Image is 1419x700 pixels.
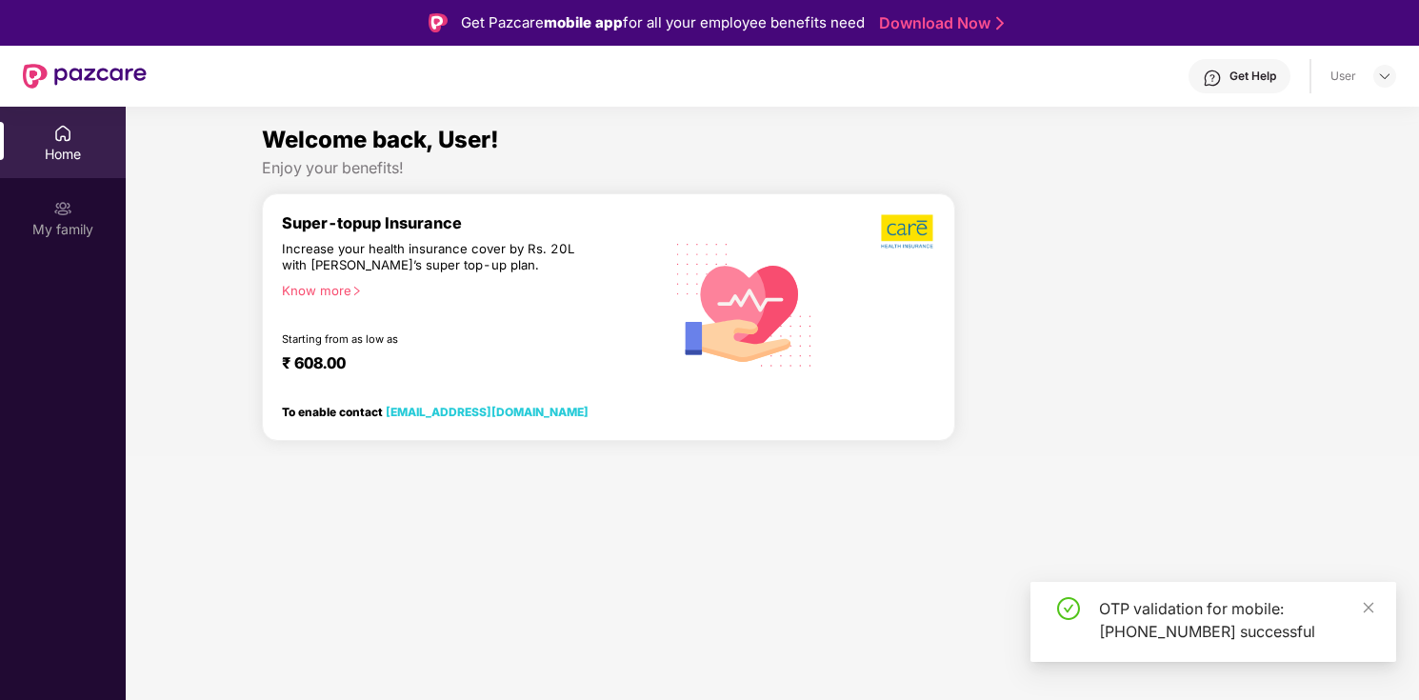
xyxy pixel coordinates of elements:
[996,13,1004,33] img: Stroke
[544,13,623,31] strong: mobile app
[262,158,1283,178] div: Enjoy your benefits!
[1203,69,1222,88] img: svg+xml;base64,PHN2ZyBpZD0iSGVscC0zMngzMiIgeG1sbnM9Imh0dHA6Ly93d3cudzMub3JnLzIwMDAvc3ZnIiB3aWR0aD...
[282,241,581,274] div: Increase your health insurance cover by Rs. 20L with [PERSON_NAME]’s super top-up plan.
[1362,601,1375,614] span: close
[429,13,448,32] img: Logo
[1057,597,1080,620] span: check-circle
[879,13,998,33] a: Download Now
[1377,69,1392,84] img: svg+xml;base64,PHN2ZyBpZD0iRHJvcGRvd24tMzJ4MzIiIHhtbG5zPSJodHRwOi8vd3d3LnczLm9yZy8yMDAwL3N2ZyIgd2...
[53,124,72,143] img: svg+xml;base64,PHN2ZyBpZD0iSG9tZSIgeG1sbnM9Imh0dHA6Ly93d3cudzMub3JnLzIwMDAvc3ZnIiB3aWR0aD0iMjAiIG...
[1229,69,1276,84] div: Get Help
[282,353,644,376] div: ₹ 608.00
[262,126,499,153] span: Welcome back, User!
[351,286,362,296] span: right
[461,11,865,34] div: Get Pazcare for all your employee benefits need
[1099,597,1373,643] div: OTP validation for mobile: [PHONE_NUMBER] successful
[282,405,589,418] div: To enable contact
[282,213,663,232] div: Super-topup Insurance
[53,199,72,218] img: svg+xml;base64,PHN2ZyB3aWR0aD0iMjAiIGhlaWdodD0iMjAiIHZpZXdCb3g9IjAgMCAyMCAyMCIgZmlsbD0ibm9uZSIgeG...
[282,283,651,296] div: Know more
[386,405,589,419] a: [EMAIL_ADDRESS][DOMAIN_NAME]
[1330,69,1356,84] div: User
[663,221,827,387] img: svg+xml;base64,PHN2ZyB4bWxucz0iaHR0cDovL3d3dy53My5vcmcvMjAwMC9zdmciIHhtbG5zOnhsaW5rPSJodHRwOi8vd3...
[23,64,147,89] img: New Pazcare Logo
[881,213,935,250] img: b5dec4f62d2307b9de63beb79f102df3.png
[282,332,582,346] div: Starting from as low as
